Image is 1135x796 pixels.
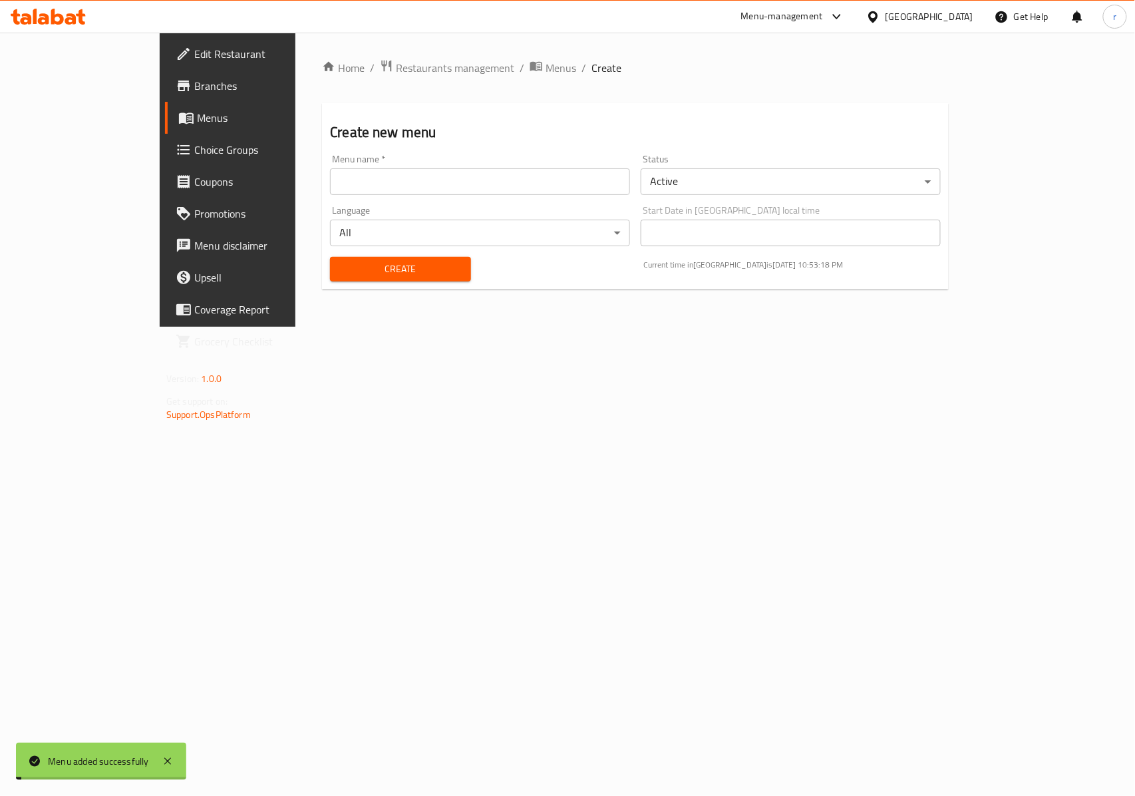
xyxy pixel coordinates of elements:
span: Upsell [194,270,339,286]
a: Coupons [165,166,349,198]
div: Menu-management [741,9,823,25]
span: Get support on: [166,393,228,410]
a: Choice Groups [165,134,349,166]
span: Menus [546,60,576,76]
li: / [581,60,586,76]
a: Promotions [165,198,349,230]
a: Menus [530,59,576,77]
span: r [1113,9,1116,24]
button: Create [330,257,470,282]
div: [GEOGRAPHIC_DATA] [886,9,973,24]
input: Please enter Menu name [330,168,630,195]
a: Branches [165,70,349,102]
span: Restaurants management [396,60,514,76]
span: Menu disclaimer [194,238,339,254]
p: Current time in [GEOGRAPHIC_DATA] is [DATE] 10:53:18 PM [643,259,941,271]
span: Coverage Report [194,301,339,317]
span: Create [341,261,460,278]
span: Version: [166,370,199,387]
span: Branches [194,78,339,94]
a: Grocery Checklist [165,325,349,357]
li: / [520,60,524,76]
li: / [370,60,375,76]
a: Upsell [165,262,349,294]
a: Edit Restaurant [165,38,349,70]
nav: breadcrumb [322,59,949,77]
a: Support.OpsPlatform [166,406,251,423]
span: 1.0.0 [201,370,222,387]
span: Choice Groups [194,142,339,158]
span: Grocery Checklist [194,333,339,349]
div: Active [641,168,941,195]
span: Promotions [194,206,339,222]
h2: Create new menu [330,122,941,142]
span: Coupons [194,174,339,190]
span: Edit Restaurant [194,46,339,62]
a: Menus [165,102,349,134]
a: Coverage Report [165,294,349,325]
a: Menu disclaimer [165,230,349,262]
a: Restaurants management [380,59,514,77]
span: Menus [197,110,339,126]
div: Menu added successfully [48,754,149,769]
span: Create [591,60,621,76]
div: All [330,220,630,246]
